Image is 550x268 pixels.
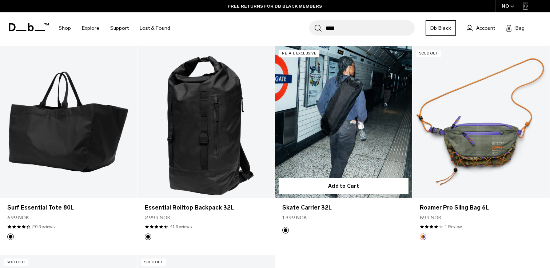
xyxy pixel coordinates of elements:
[279,50,319,57] p: retail exclusive
[170,223,192,230] a: 41 reviews
[467,24,495,32] a: Account
[420,214,442,222] span: 899 NOK
[282,227,289,234] button: Black Out
[506,24,525,32] button: Bag
[275,46,412,198] a: Skate Carrier 32L
[420,234,426,240] button: Db x Starcow
[476,24,495,32] span: Account
[4,259,28,266] p: Sold Out
[515,24,525,32] span: Bag
[445,223,462,230] a: 1 reviews
[282,203,405,212] a: Skate Carrier 32L
[110,15,129,41] a: Support
[141,259,166,266] p: Sold Out
[228,3,322,9] a: FREE RETURNS FOR DB BLACK MEMBERS
[420,203,542,212] a: Roamer Pro Sling Bag 6L
[145,203,267,212] a: Essential Rolltop Backpack 32L
[7,214,29,222] span: 699 NOK
[426,20,456,36] a: Db Black
[412,46,550,198] a: Roamer Pro Sling Bag 6L
[145,214,171,222] span: 2.999 NOK
[137,46,275,198] a: Essential Rolltop Backpack 32L
[282,214,307,222] span: 1.399 NOK
[59,15,71,41] a: Shop
[145,234,151,240] button: Black Out
[82,15,99,41] a: Explore
[7,234,14,240] button: Black Out
[32,223,55,230] a: 20 reviews
[53,12,176,44] nav: Main Navigation
[279,178,408,194] button: Add to Cart
[416,50,441,57] p: Sold Out
[7,203,130,212] a: Surf Essential Tote 80L
[140,15,170,41] a: Lost & Found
